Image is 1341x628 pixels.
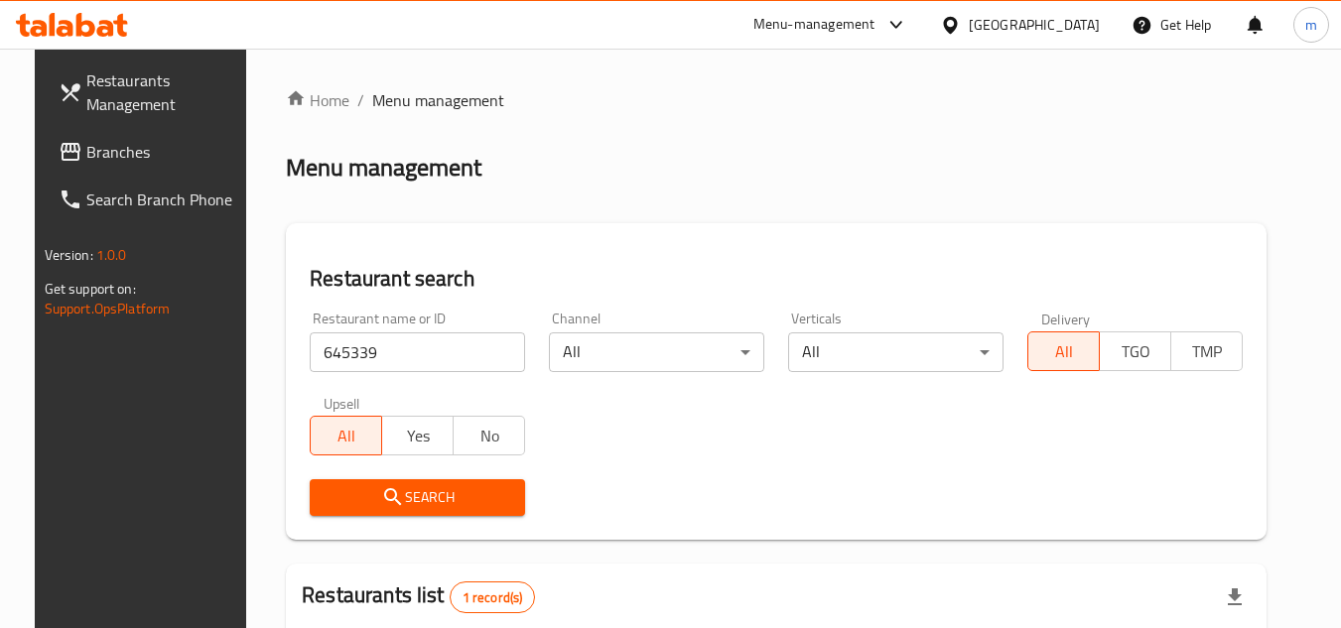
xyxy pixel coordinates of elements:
[1036,337,1092,366] span: All
[43,176,259,223] a: Search Branch Phone
[462,422,517,450] span: No
[86,140,243,164] span: Branches
[753,13,875,37] div: Menu-management
[788,332,1004,372] div: All
[1108,337,1163,366] span: TGO
[450,581,536,613] div: Total records count
[1041,312,1091,325] label: Delivery
[310,264,1243,294] h2: Restaurant search
[969,14,1100,36] div: [GEOGRAPHIC_DATA]
[86,68,243,116] span: Restaurants Management
[286,88,1267,112] nav: breadcrumb
[96,242,127,268] span: 1.0.0
[390,422,446,450] span: Yes
[86,188,243,211] span: Search Branch Phone
[310,332,525,372] input: Search for restaurant name or ID..
[451,588,535,607] span: 1 record(s)
[372,88,504,112] span: Menu management
[1211,573,1259,621] div: Export file
[45,276,136,302] span: Get support on:
[43,128,259,176] a: Branches
[1179,337,1235,366] span: TMP
[1027,331,1100,371] button: All
[326,485,509,510] span: Search
[1305,14,1317,36] span: m
[286,88,349,112] a: Home
[381,416,454,455] button: Yes
[324,396,360,410] label: Upsell
[286,152,481,184] h2: Menu management
[45,242,93,268] span: Version:
[310,479,525,516] button: Search
[357,88,364,112] li: /
[549,332,764,372] div: All
[45,296,171,321] a: Support.OpsPlatform
[310,416,382,455] button: All
[453,416,525,455] button: No
[1099,331,1171,371] button: TGO
[319,422,374,450] span: All
[1170,331,1243,371] button: TMP
[43,57,259,128] a: Restaurants Management
[302,580,535,613] h2: Restaurants list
